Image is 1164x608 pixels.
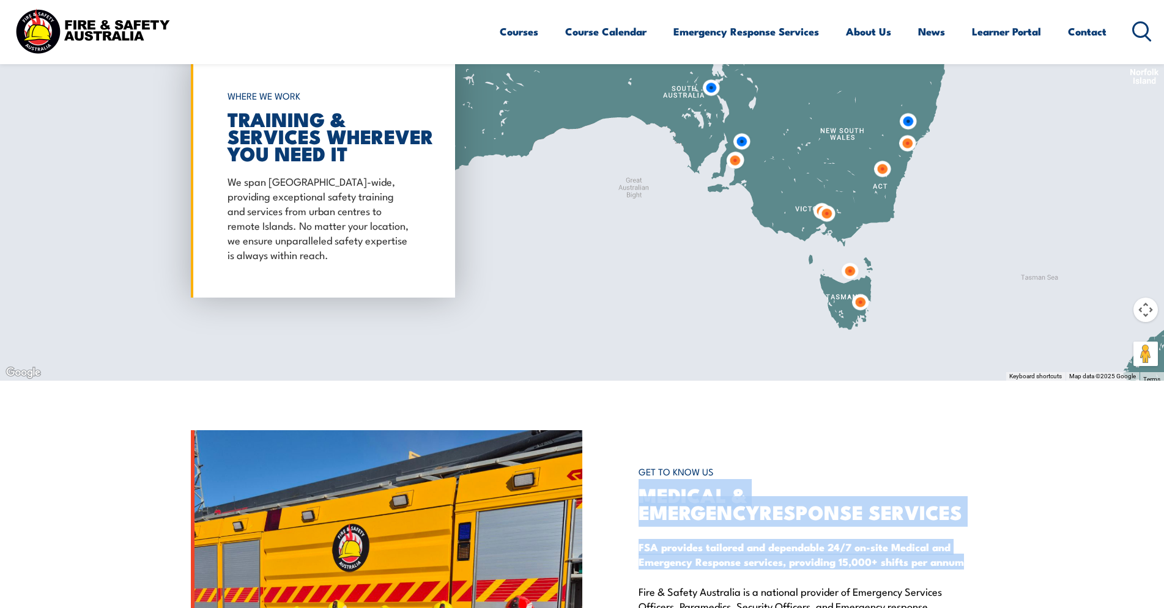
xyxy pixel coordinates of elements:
h2: RESPONSE SERVICES [639,486,974,520]
button: Drag Pegman onto the map to open Street View [1133,342,1158,366]
img: Google [3,365,43,381]
a: Learner Portal [972,15,1041,48]
a: Terms (opens in new tab) [1143,376,1160,383]
a: Course Calendar [565,15,647,48]
a: About Us [846,15,891,48]
span: Map data ©2025 Google [1069,373,1136,379]
span: MEDICAL & EMERGENCY [639,479,760,527]
button: Keyboard shortcuts [1009,372,1062,381]
a: Emergency Response Services [673,15,819,48]
p: We span [GEOGRAPHIC_DATA]-wide, providing exceptional safety training and services from urban cen... [228,174,412,262]
button: Map camera controls [1133,298,1158,322]
h6: WHERE WE WORK [228,85,412,107]
h2: TRAINING & SERVICES WHEREVER YOU NEED IT [228,110,412,161]
a: Courses [500,15,538,48]
a: Open this area in Google Maps (opens a new window) [3,365,43,381]
strong: FSA provides tailored and dependable 24/7 on-site Medical and Emergency Response services, provid... [639,539,964,570]
a: News [918,15,945,48]
a: Contact [1068,15,1107,48]
h6: GET TO KNOW US [639,461,974,483]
